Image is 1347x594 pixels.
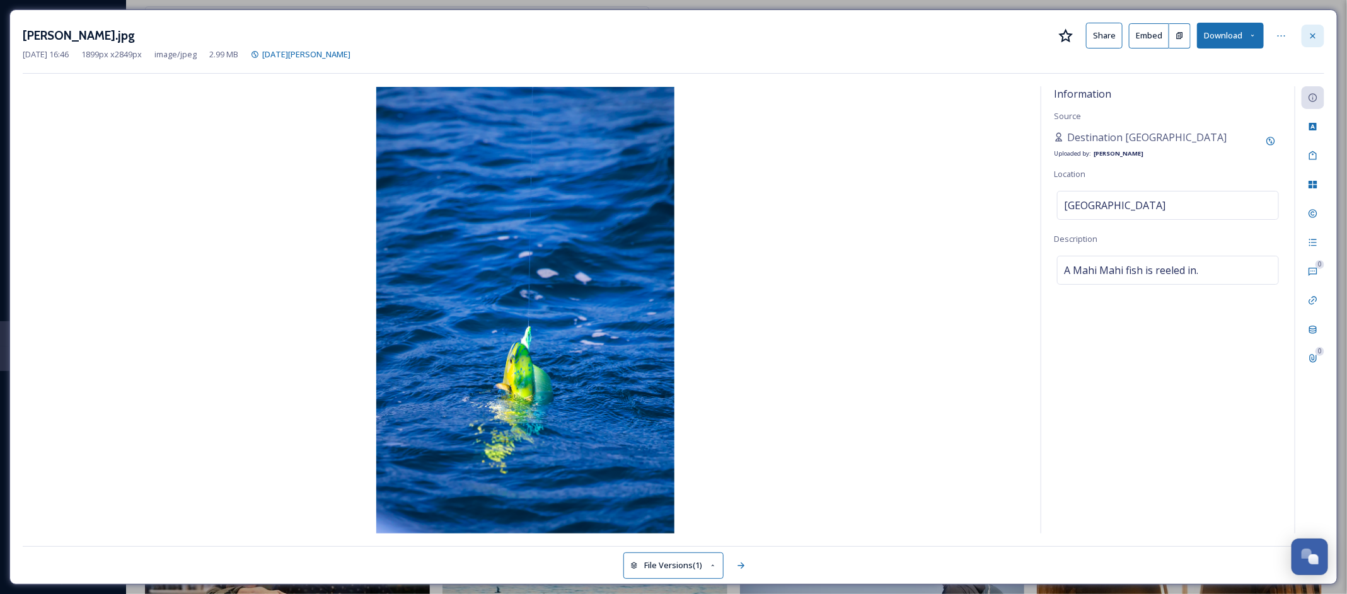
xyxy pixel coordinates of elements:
span: Description [1054,233,1097,244]
button: Embed [1129,23,1169,49]
span: [DATE] 16:46 [23,49,69,60]
span: Information [1054,87,1111,101]
span: 2.99 MB [209,49,238,60]
button: File Versions(1) [623,552,724,578]
span: A Mahi Mahi fish is reeled in. [1064,263,1198,278]
h3: [PERSON_NAME].jpg [23,26,135,45]
div: 0 [1315,347,1324,356]
span: Location [1054,168,1085,180]
span: Uploaded by: [1054,149,1091,157]
span: [DATE][PERSON_NAME] [262,49,350,60]
span: Destination [GEOGRAPHIC_DATA] [1067,130,1227,145]
span: Source [1054,110,1081,122]
span: [GEOGRAPHIC_DATA] [1064,198,1165,213]
button: Download [1197,23,1264,49]
button: Share [1086,23,1123,49]
strong: [PERSON_NAME] [1094,149,1143,157]
span: image/jpeg [154,49,197,60]
div: 0 [1315,260,1324,269]
button: Open Chat [1292,539,1328,575]
img: Mahi%20Mahi.jpg [23,87,1028,534]
span: 1899 px x 2849 px [81,49,142,60]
